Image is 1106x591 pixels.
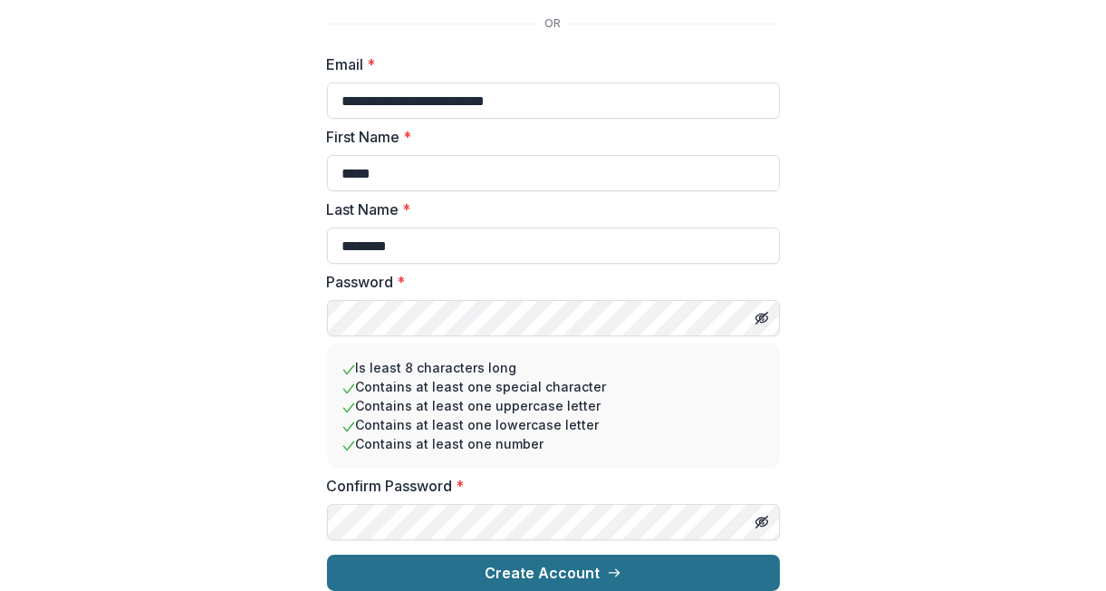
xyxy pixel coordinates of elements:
li: Contains at least one uppercase letter [341,396,765,415]
li: Is least 8 characters long [341,358,765,377]
button: Create Account [327,555,780,591]
label: Password [327,271,769,293]
li: Contains at least one number [341,434,765,453]
button: Toggle password visibility [747,508,776,537]
label: First Name [327,126,769,148]
label: Confirm Password [327,475,769,497]
li: Contains at least one special character [341,377,765,396]
button: Toggle password visibility [747,304,776,333]
label: Email [327,53,769,75]
li: Contains at least one lowercase letter [341,415,765,434]
label: Last Name [327,199,769,220]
